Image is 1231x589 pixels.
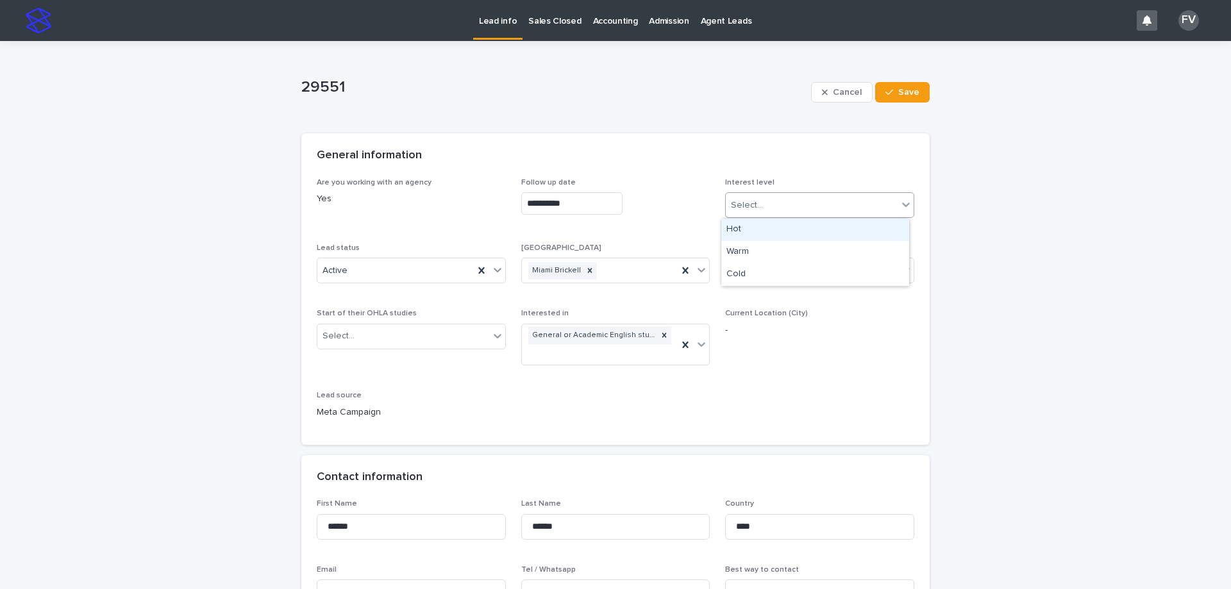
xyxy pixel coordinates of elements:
p: 29551 [301,78,806,97]
div: Select... [322,329,355,343]
img: stacker-logo-s-only.png [26,8,51,33]
h2: General information [317,149,422,163]
span: Active [322,264,348,278]
div: General or Academic English studies [528,327,658,344]
span: Country [725,500,754,508]
span: Interest level [725,179,775,187]
div: Hot [721,219,909,241]
p: - [725,324,914,337]
span: Best way to contact [725,566,799,574]
div: FV [1178,10,1199,31]
h2: Contact information [317,470,423,485]
span: Are you working with an agency [317,179,431,187]
span: Last Name [521,500,561,508]
span: First Name [317,500,357,508]
span: Current Location (City) [725,310,808,317]
span: Email [317,566,337,574]
div: Select... [731,199,763,212]
p: Meta Campaign [317,406,506,419]
span: [GEOGRAPHIC_DATA] [521,244,601,252]
div: Cold [721,263,909,286]
span: Follow up date [521,179,576,187]
span: Start of their OHLA studies [317,310,417,317]
span: Lead source [317,392,362,399]
div: Miami Brickell [528,262,583,279]
span: Cancel [833,88,862,97]
span: Save [898,88,919,97]
span: Lead status [317,244,360,252]
button: Save [875,82,930,103]
p: Yes [317,192,506,206]
span: Interested in [521,310,569,317]
button: Cancel [811,82,873,103]
div: Warm [721,241,909,263]
span: Tel / Whatsapp [521,566,576,574]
